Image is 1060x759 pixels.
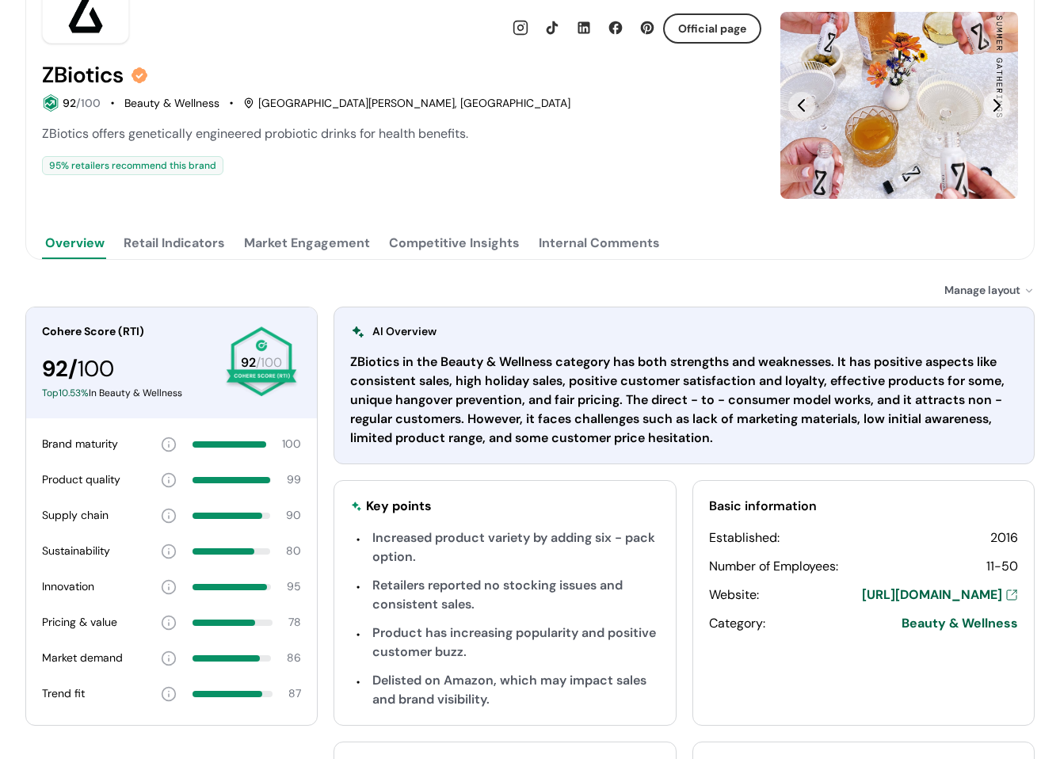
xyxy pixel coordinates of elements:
[42,471,120,488] div: Product quality
[193,548,270,555] div: 80 percent
[709,497,1019,516] div: Basic information
[986,557,1018,576] div: 11-50
[983,92,1010,119] button: Next Slide
[350,353,1018,448] div: ZBiotics in the Beauty & Wellness category has both strengths and weaknesses. It has positive asp...
[709,557,838,576] div: Number of Employees:
[193,620,273,626] div: 78 percent
[256,354,282,371] span: /100
[902,614,1018,633] span: Beauty & Wellness
[663,13,761,44] button: Official page
[193,691,273,697] div: 87 percent
[372,672,646,708] span: Delisted on Amazon, which may impact sales and brand visibility.
[780,12,1018,199] img: Slide 0
[63,96,76,110] span: 92
[42,227,108,259] button: Overview
[42,685,85,702] div: Trend fit
[42,63,124,88] h2: ZBiotics
[990,528,1018,547] div: 2016
[944,282,1035,299] div: Manage layout
[241,227,373,259] button: Market Engagement
[124,95,219,112] div: Beauty & Wellness
[193,513,270,519] div: 90 percent
[193,477,271,483] div: 99 percent
[288,614,301,631] div: 78
[709,585,759,605] div: Website:
[42,614,117,631] div: Pricing & value
[42,125,468,142] span: ZBiotics offers genetically engineered probiotic drinks for health benefits.
[42,156,223,175] div: 95 % retailers recommend this brand
[539,234,660,253] div: Internal Comments
[42,578,94,595] div: Innovation
[193,584,271,590] div: 95 percent
[78,354,114,383] span: 100
[243,95,570,112] div: [GEOGRAPHIC_DATA][PERSON_NAME], [GEOGRAPHIC_DATA]
[372,577,623,612] span: Retailers reported no stocking issues and consistent sales.
[282,436,301,452] div: 100
[42,323,212,340] div: Cohere Score (RTI)
[366,497,432,516] div: Key points
[42,650,123,666] div: Market demand
[862,585,1018,605] a: [URL][DOMAIN_NAME]
[780,12,1018,199] div: Carousel
[372,624,656,660] span: Product has increasing popularity and positive customer buzz.
[288,685,301,702] div: 87
[193,655,271,662] div: 86 percent
[76,96,101,110] span: /100
[780,12,1018,199] div: Slide 1
[42,353,212,386] div: 92 /
[350,323,437,340] div: AI Overview
[42,507,109,524] div: Supply chain
[42,386,212,400] div: In Beauty & Wellness
[42,436,118,452] div: Brand maturity
[788,92,815,119] button: Previous Slide
[386,227,523,259] button: Competitive Insights
[287,650,301,666] div: 86
[42,387,89,399] span: Top 10.53 %
[372,529,655,565] span: Increased product variety by adding six - pack option.
[241,354,256,371] span: 92
[709,528,780,547] div: Established:
[286,507,301,524] div: 90
[193,441,266,448] div: 100 percent
[287,471,301,488] div: 99
[287,578,301,595] div: 95
[42,543,110,559] div: Sustainability
[120,227,228,259] button: Retail Indicators
[709,614,765,633] div: Category:
[286,543,301,559] div: 80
